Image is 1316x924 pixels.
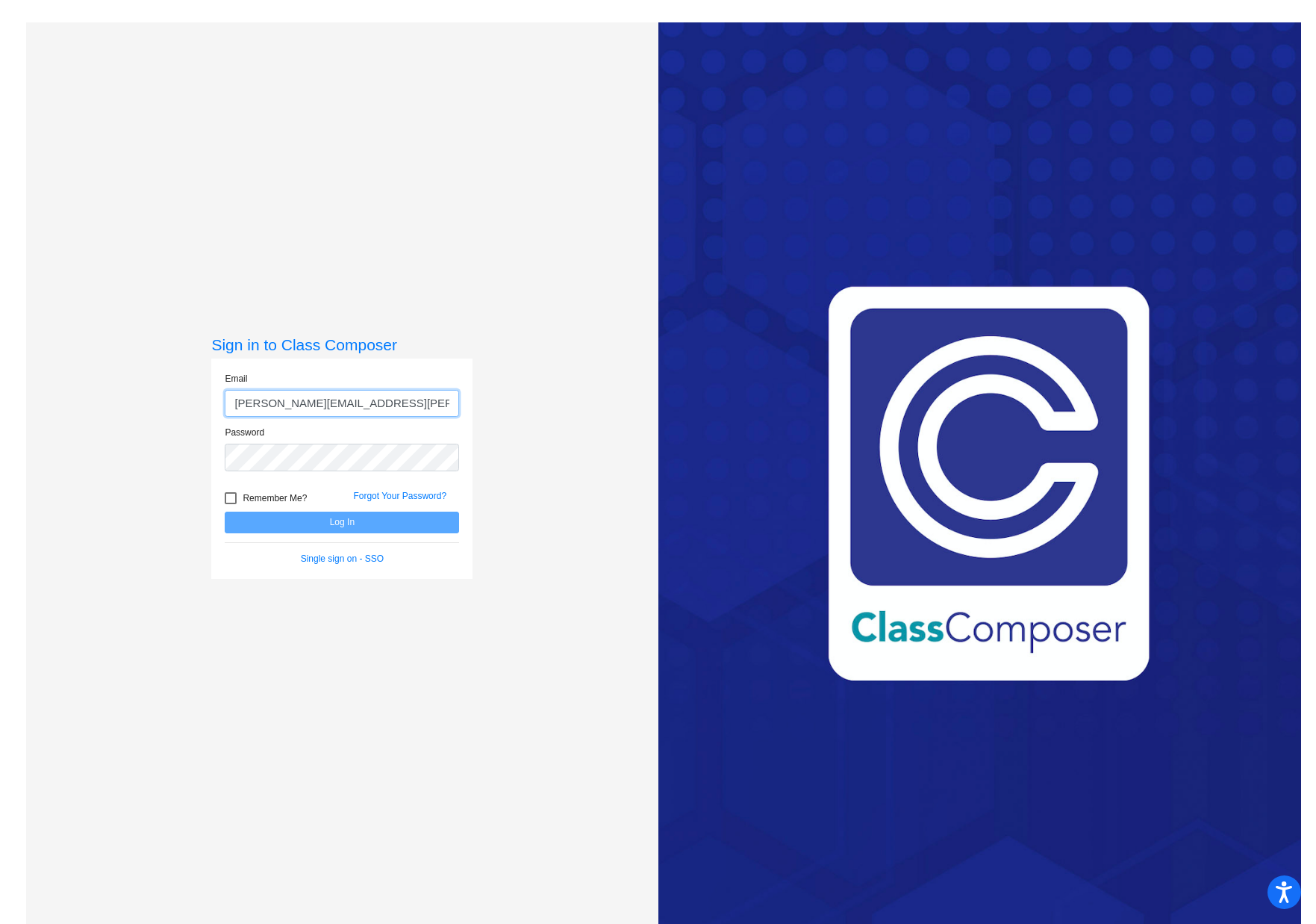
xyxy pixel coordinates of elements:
a: Single sign on - SSO [301,554,384,564]
button: Log In [225,512,459,533]
span: Remember Me? [243,489,307,507]
a: Forgot Your Password? [353,491,446,501]
h3: Sign in to Class Composer [211,335,473,354]
label: Email [225,372,247,385]
label: Password [225,426,264,439]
